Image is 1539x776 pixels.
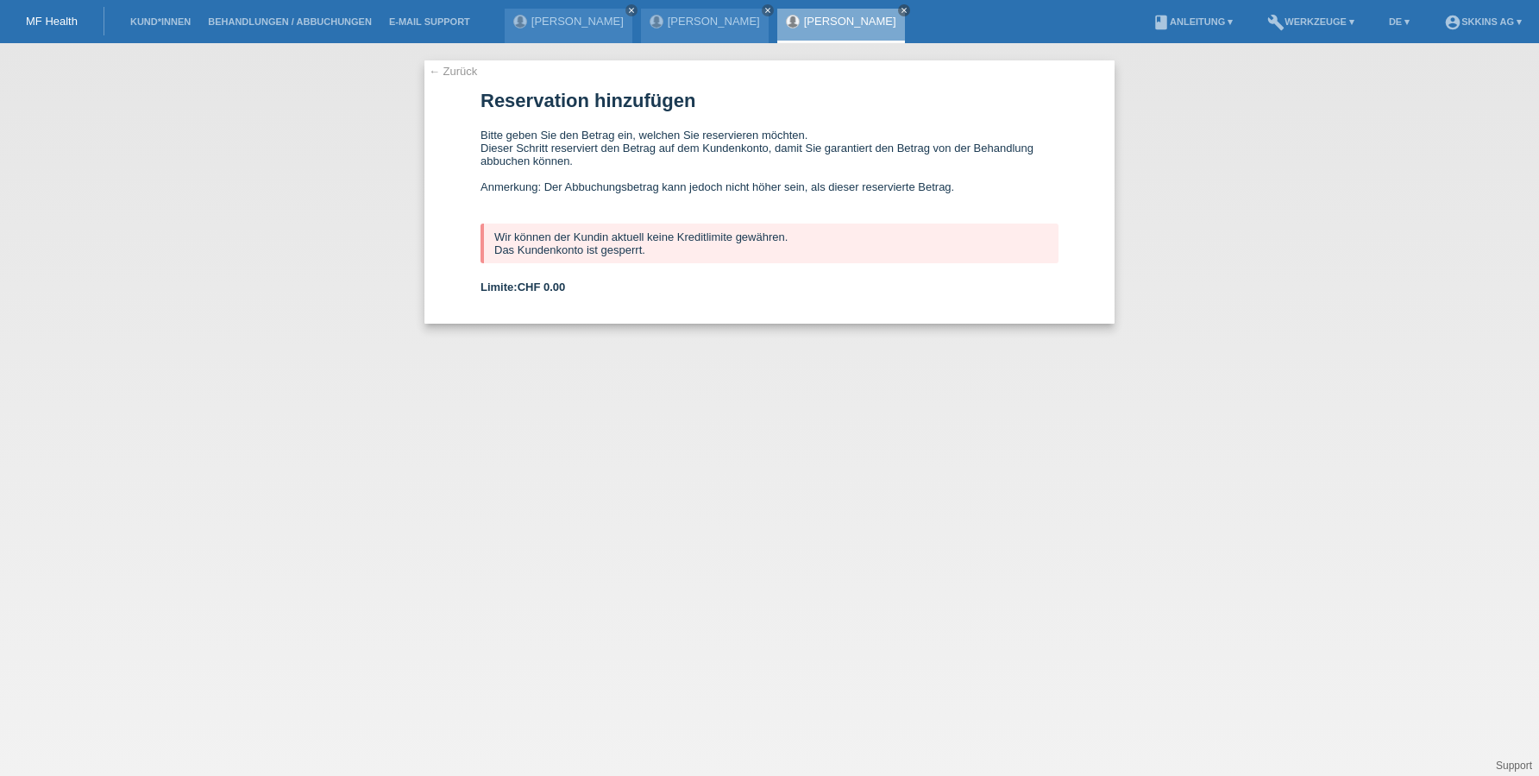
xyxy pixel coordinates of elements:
a: close [625,4,638,16]
a: account_circleSKKINS AG ▾ [1435,16,1530,27]
i: close [763,6,772,15]
b: Limite: [481,281,565,293]
i: close [627,6,636,15]
div: Wir können der Kundin aktuell keine Kreditlimite gewähren. Das Kundenkonto ist gesperrt. [481,224,1058,263]
a: close [898,4,910,16]
div: Bitte geben Sie den Betrag ein, welchen Sie reservieren möchten. Dieser Schritt reserviert den Be... [481,129,1058,206]
h1: Reservation hinzufügen [481,90,1058,111]
a: Behandlungen / Abbuchungen [199,16,380,27]
a: E-Mail Support [380,16,479,27]
i: account_circle [1444,14,1461,31]
a: MF Health [26,15,78,28]
a: bookAnleitung ▾ [1144,16,1241,27]
a: [PERSON_NAME] [804,15,896,28]
i: close [900,6,908,15]
a: Support [1496,760,1532,772]
a: [PERSON_NAME] [531,15,624,28]
i: book [1153,14,1170,31]
i: build [1267,14,1285,31]
a: close [762,4,774,16]
a: [PERSON_NAME] [668,15,760,28]
span: CHF 0.00 [518,281,566,293]
a: buildWerkzeuge ▾ [1259,16,1363,27]
a: DE ▾ [1380,16,1418,27]
a: ← Zurück [429,65,477,78]
a: Kund*innen [122,16,199,27]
